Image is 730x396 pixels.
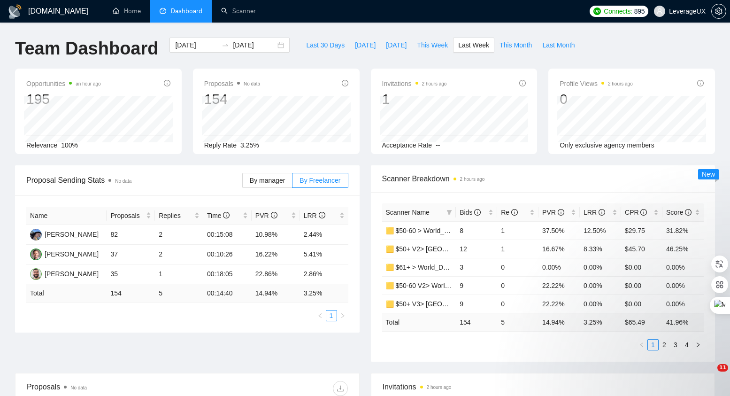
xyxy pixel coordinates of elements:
td: 00:15:08 [203,225,252,245]
td: 00:10:26 [203,245,252,264]
span: By Freelancer [300,177,340,184]
span: info-circle [558,209,564,216]
div: Proposals [27,381,187,396]
a: homeHome [113,7,141,15]
button: Last Month [537,38,580,53]
span: 895 [634,6,645,16]
td: $45.70 [621,240,662,258]
td: 9 [456,276,497,295]
td: 0.00% [662,295,704,313]
td: $0.00 [621,276,662,295]
span: Acceptance Rate [382,141,432,149]
span: Scanner Breakdown [382,173,704,185]
td: 14.94 % [538,313,580,331]
th: Proposals [107,207,155,225]
td: 0 [497,295,538,313]
span: left [317,313,323,318]
td: 0.00% [580,276,621,295]
span: Connects: [604,6,632,16]
span: right [340,313,346,318]
div: [PERSON_NAME] [45,269,99,279]
span: [DATE] [355,40,376,50]
button: [DATE] [350,38,381,53]
button: [DATE] [381,38,412,53]
span: Reply Rate [204,141,237,149]
div: [PERSON_NAME] [45,229,99,240]
span: info-circle [319,212,325,218]
span: No data [70,385,87,390]
td: 00:18:05 [203,264,252,284]
span: 11 [717,364,728,372]
td: Total [26,284,107,303]
a: 🟨 $50-60 > World_Design Only_Roman-Web Design_General [386,227,570,234]
span: -- [436,141,440,149]
span: download [333,385,347,392]
a: setting [711,8,726,15]
span: Opportunities [26,78,101,89]
li: 1 [326,310,337,321]
img: RL [30,268,42,280]
td: 2 [155,225,203,245]
span: 100% [61,141,78,149]
div: 0 [560,90,633,108]
span: info-circle [685,209,692,216]
span: Last 30 Days [306,40,345,50]
th: Name [26,207,107,225]
span: Relevance [26,141,57,149]
td: 37.50% [538,221,580,240]
td: 46.25% [662,240,704,258]
td: $29.75 [621,221,662,240]
td: 3.25 % [300,284,348,303]
img: TV [30,248,42,260]
td: 5.41% [300,245,348,264]
td: 16.22% [252,245,300,264]
button: Last Week [453,38,494,53]
td: 22.22% [538,276,580,295]
time: 2 hours ago [427,385,452,390]
span: Time [207,212,230,219]
td: 2 [155,245,203,264]
span: Invitations [383,381,704,393]
td: 22.86% [252,264,300,284]
th: Replies [155,207,203,225]
div: 195 [26,90,101,108]
span: Dashboard [171,7,202,15]
button: Last 30 Days [301,38,350,53]
td: 0.00% [580,258,621,276]
td: 12 [456,240,497,258]
span: Proposal Sending Stats [26,174,242,186]
span: swap-right [222,41,229,49]
span: info-circle [271,212,277,218]
span: Last Month [542,40,575,50]
a: RL[PERSON_NAME] [30,270,99,277]
a: searchScanner [221,7,256,15]
span: filter [446,210,452,215]
td: 0.00% [662,276,704,295]
td: $0.00 [621,258,662,276]
td: 3 [456,258,497,276]
time: an hour ago [76,81,100,86]
td: 1 [155,264,203,284]
span: Scanner Name [386,209,430,216]
a: 1 [326,311,337,321]
span: PVR [542,209,564,216]
span: New [702,171,715,178]
h1: Team Dashboard [15,38,158,60]
span: Bids [460,209,481,216]
td: 8 [456,221,497,240]
td: 0.00% [538,258,580,276]
span: Proposals [110,210,144,221]
td: 0 [497,258,538,276]
span: Last Week [458,40,489,50]
input: Start date [175,40,218,50]
span: info-circle [223,212,230,218]
input: End date [233,40,276,50]
time: 2 hours ago [460,177,485,182]
span: By manager [250,177,285,184]
td: 10.98% [252,225,300,245]
td: 0 [497,276,538,295]
a: 🟨 $61+ > World_Design Only_Roman-UX/UI_General [386,264,546,271]
td: 12.50% [580,221,621,240]
td: 14.94 % [252,284,300,303]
